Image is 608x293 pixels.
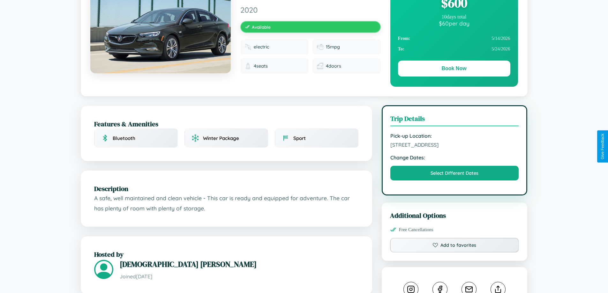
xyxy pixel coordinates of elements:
div: 5 / 24 / 2026 [398,44,510,54]
span: 15 mpg [326,44,340,50]
span: 4 doors [326,63,341,69]
span: electric [254,44,269,50]
button: Select Different Dates [390,166,519,180]
img: Fuel efficiency [317,44,323,50]
span: [STREET_ADDRESS] [390,142,519,148]
span: 4 seats [254,63,268,69]
span: Available [252,24,271,30]
h2: Hosted by [94,250,359,259]
strong: To: [398,46,404,52]
strong: From: [398,36,410,41]
button: Book Now [398,61,510,77]
strong: Change Dates: [390,154,519,161]
p: Joined [DATE] [120,272,359,281]
span: Bluetooth [113,135,135,141]
h2: Features & Amenities [94,119,359,128]
h3: [DEMOGRAPHIC_DATA] [PERSON_NAME] [120,259,359,269]
div: 5 / 14 / 2026 [398,33,510,44]
div: 10 days total [398,14,510,20]
div: Give Feedback [600,134,605,159]
button: Add to favorites [390,238,519,253]
img: Seats [245,63,251,69]
img: Doors [317,63,323,69]
span: Winter Package [203,135,239,141]
div: $ 60 per day [398,20,510,27]
p: A safe, well maintained and clean vehicle - This car is ready and equipped for adventure. The car... [94,193,359,213]
strong: Pick-up Location: [390,133,519,139]
span: 2020 [240,5,381,15]
span: Free Cancellations [399,227,433,232]
h2: Description [94,184,359,193]
h3: Trip Details [390,114,519,126]
span: Sport [293,135,306,141]
h3: Additional Options [390,211,519,220]
img: Fuel type [245,44,251,50]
